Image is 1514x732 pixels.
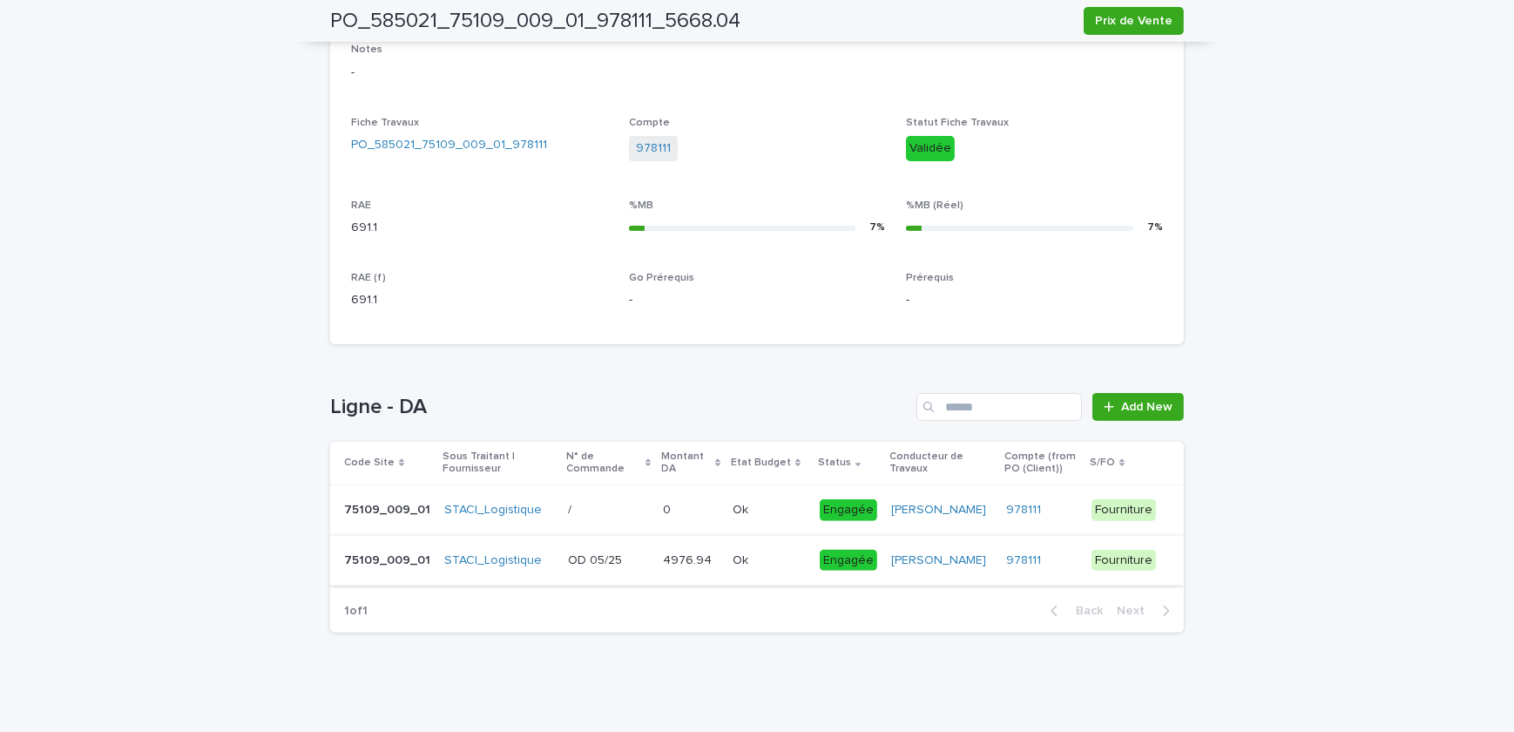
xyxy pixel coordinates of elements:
[443,447,556,479] p: Sous Traitant | Fournisseur
[1006,553,1041,568] a: 978111
[869,219,885,237] div: 7 %
[1110,603,1184,619] button: Next
[330,9,740,34] h2: PO_585021_75109_009_01_978111_5668.04
[818,453,851,472] p: Status
[906,273,954,283] span: Prérequis
[1092,550,1156,572] div: Fourniture
[1090,453,1115,472] p: S/FO
[629,118,670,128] span: Compte
[344,453,395,472] p: Code Site
[568,499,575,518] p: /
[351,118,419,128] span: Fiche Travaux
[1065,605,1103,617] span: Back
[1006,503,1041,518] a: 978111
[351,273,386,283] span: RAE (f)
[1147,219,1163,237] div: 7 %
[661,447,710,479] p: Montant DA
[330,535,1184,586] tr: 75109_009_0175109_009_01 STACI_Logistique OD 05/25OD 05/25 4976.944976.94 OkOk Engagée[PERSON_NAM...
[1117,605,1155,617] span: Next
[1084,7,1184,35] button: Prix de Vente
[906,200,963,211] span: %MB (Réel)
[1095,12,1173,30] span: Prix de Vente
[566,447,641,479] p: N° de Commande
[663,550,715,568] p: 4976.94
[1092,393,1184,421] a: Add New
[891,553,986,568] a: [PERSON_NAME]
[906,291,1163,309] p: -
[568,550,625,568] p: OD 05/25
[906,136,955,161] div: Validée
[1121,401,1173,413] span: Add New
[351,44,382,55] span: Notes
[663,499,674,518] p: 0
[629,291,886,309] p: -
[636,139,671,158] a: 978111
[891,503,986,518] a: [PERSON_NAME]
[1092,499,1156,521] div: Fourniture
[629,200,653,211] span: %MB
[344,550,434,568] p: 75109_009_01
[444,503,542,518] a: STACI_Logistique
[351,200,371,211] span: RAE
[351,219,608,237] p: 691.1
[330,485,1184,535] tr: 75109_009_0175109_009_01 STACI_Logistique // 00 OkOk Engagée[PERSON_NAME] 978111 Fourniture
[1004,447,1079,479] p: Compte (from PO (Client))
[733,499,752,518] p: Ok
[351,136,547,154] a: PO_585021_75109_009_01_978111
[344,499,434,518] p: 75109_009_01
[1037,603,1110,619] button: Back
[906,118,1009,128] span: Statut Fiche Travaux
[351,291,608,309] p: 691.1
[916,393,1082,421] input: Search
[733,550,752,568] p: Ok
[731,453,791,472] p: Etat Budget
[330,395,909,420] h1: Ligne - DA
[889,447,994,479] p: Conducteur de Travaux
[820,499,877,521] div: Engagée
[444,553,542,568] a: STACI_Logistique
[351,64,1163,82] p: -
[629,273,694,283] span: Go Prérequis
[330,590,382,633] p: 1 of 1
[820,550,877,572] div: Engagée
